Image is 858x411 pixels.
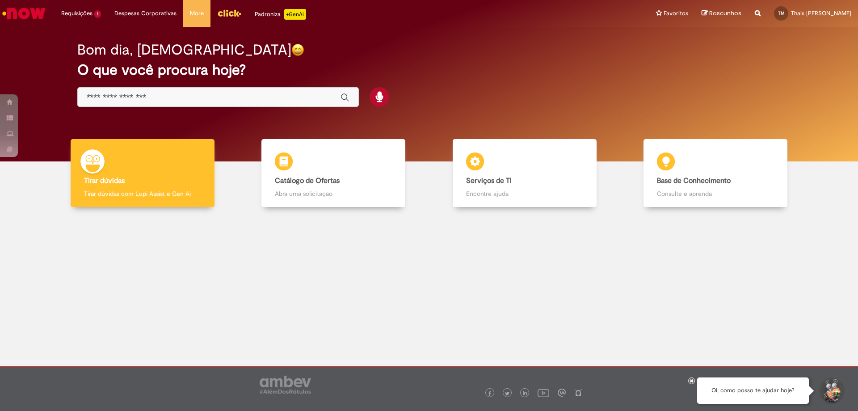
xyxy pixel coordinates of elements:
b: Base de Conhecimento [657,176,731,185]
img: logo_footer_facebook.png [488,391,492,396]
img: logo_footer_youtube.png [538,387,549,398]
img: click_logo_yellow_360x200.png [217,6,241,20]
span: Despesas Corporativas [114,9,177,18]
a: Rascunhos [702,9,741,18]
span: Rascunhos [709,9,741,17]
p: Consulte e aprenda [657,189,774,198]
img: logo_footer_linkedin.png [523,391,527,396]
img: logo_footer_twitter.png [505,391,509,396]
a: Base de Conhecimento Consulte e aprenda [620,139,812,208]
p: Encontre ajuda [466,189,583,198]
a: Serviços de TI Encontre ajuda [429,139,620,208]
span: Requisições [61,9,93,18]
div: Oi, como posso te ajudar hoje? [697,377,809,404]
span: More [190,9,204,18]
p: Abra uma solicitação [275,189,392,198]
a: Catálogo de Ofertas Abra uma solicitação [238,139,429,208]
h2: O que você procura hoje? [77,62,781,78]
span: TM [778,10,785,16]
img: logo_footer_naosei.png [574,389,582,397]
b: Catálogo de Ofertas [275,176,340,185]
b: Tirar dúvidas [84,176,125,185]
div: Padroniza [255,9,306,20]
p: Tirar dúvidas com Lupi Assist e Gen Ai [84,189,201,198]
span: Thais [PERSON_NAME] [791,9,851,17]
img: logo_footer_ambev_rotulo_gray.png [260,376,311,394]
h2: Bom dia, [DEMOGRAPHIC_DATA] [77,42,291,58]
img: happy-face.png [291,43,304,56]
img: logo_footer_workplace.png [558,389,566,397]
span: 1 [94,10,101,18]
a: Tirar dúvidas Tirar dúvidas com Lupi Assist e Gen Ai [47,139,238,208]
span: Favoritos [664,9,688,18]
img: ServiceNow [1,4,47,22]
p: +GenAi [284,9,306,20]
button: Iniciar Conversa de Suporte [818,377,845,404]
b: Serviços de TI [466,176,512,185]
